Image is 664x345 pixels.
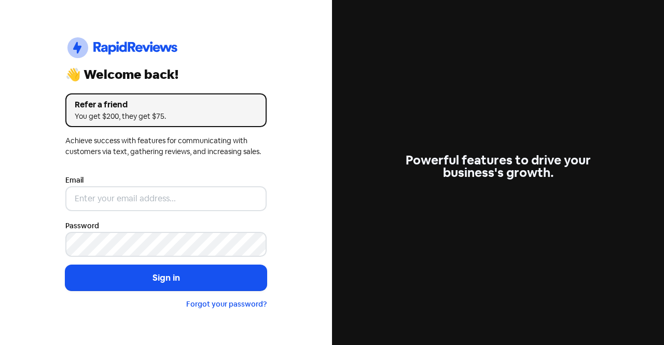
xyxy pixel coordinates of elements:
[65,68,267,81] div: 👋 Welcome back!
[75,111,257,122] div: You get $200, they get $75.
[75,99,257,111] div: Refer a friend
[65,220,99,231] label: Password
[186,299,267,309] a: Forgot your password?
[65,135,267,157] div: Achieve success with features for communicating with customers via text, gathering reviews, and i...
[397,154,599,179] div: Powerful features to drive your business's growth.
[65,175,84,186] label: Email
[65,186,267,211] input: Enter your email address...
[65,265,267,291] button: Sign in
